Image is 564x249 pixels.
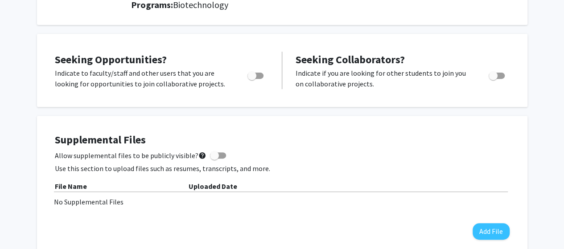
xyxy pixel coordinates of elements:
[244,68,268,81] div: Toggle
[7,209,38,242] iframe: Chat
[198,150,206,161] mat-icon: help
[189,182,237,191] b: Uploaded Date
[55,150,206,161] span: Allow supplemental files to be publicly visible?
[55,134,510,147] h4: Supplemental Files
[55,68,231,89] p: Indicate to faculty/staff and other users that you are looking for opportunities to join collabor...
[55,163,510,174] p: Use this section to upload files such as resumes, transcripts, and more.
[54,196,510,207] div: No Supplemental Files
[55,182,87,191] b: File Name
[296,53,405,66] span: Seeking Collaborators?
[485,68,510,81] div: Toggle
[473,223,510,240] button: Add File
[296,68,472,89] p: Indicate if you are looking for other students to join you on collaborative projects.
[55,53,167,66] span: Seeking Opportunities?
